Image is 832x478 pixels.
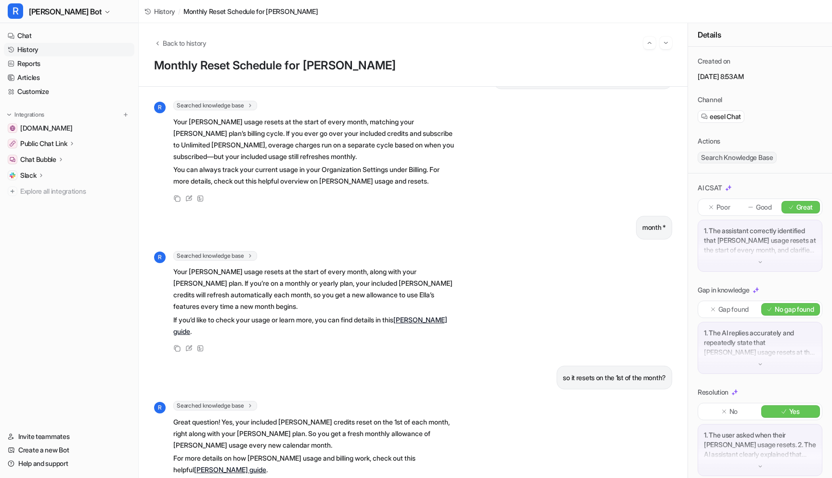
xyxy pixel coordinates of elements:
a: Customize [4,85,134,98]
span: R [154,402,166,413]
a: Reports [4,57,134,70]
span: eesel Chat [710,112,741,121]
a: Help and support [4,457,134,470]
img: expand menu [6,111,13,118]
img: Previous session [646,39,653,47]
img: down-arrow [757,259,764,266]
button: Go to previous session [643,37,656,49]
p: Great [796,202,813,212]
p: so it resets on the 1st of the month? [563,372,666,384]
a: Explore all integrations [4,185,134,198]
p: month * [642,222,666,233]
img: menu_add.svg [122,111,129,118]
span: Explore all integrations [20,184,130,199]
p: Slack [20,171,37,180]
a: History [4,43,134,56]
a: getrella.com[DOMAIN_NAME] [4,121,134,135]
img: Next session [663,39,669,47]
div: Details [688,23,832,47]
p: Integrations [14,111,44,119]
span: / [178,6,181,16]
img: eeselChat [701,113,708,120]
span: History [154,6,175,16]
span: Searched knowledge base [173,401,257,411]
img: down-arrow [757,463,764,470]
a: Invite teammates [4,430,134,443]
span: Searched knowledge base [173,251,257,261]
a: eesel Chat [701,112,741,121]
p: Public Chat Link [20,139,67,148]
span: Back to history [163,38,207,48]
span: R [154,102,166,113]
img: down-arrow [757,361,764,368]
img: Public Chat Link [10,141,15,146]
p: No gap found [775,305,814,314]
p: AI CSAT [698,183,722,193]
a: [PERSON_NAME] guide [173,316,447,335]
p: Great question! Yes, your included [PERSON_NAME] credits reset on the 1st of each month, right al... [173,416,455,451]
span: [DOMAIN_NAME] [20,123,72,133]
button: Back to history [154,38,207,48]
span: Search Knowledge Base [698,152,777,163]
p: Channel [698,95,722,105]
span: R [154,252,166,263]
p: Resolution [698,387,728,397]
p: Actions [698,136,720,146]
p: [DATE] 8:53AM [698,72,822,81]
p: Gap in knowledge [698,285,750,295]
span: Searched knowledge base [173,101,257,110]
p: For more details on how [PERSON_NAME] usage and billing work, check out this helpful . [173,452,455,476]
img: Slack [10,173,15,178]
span: Monthly Reset Schedule for [PERSON_NAME] [183,6,318,16]
a: Articles [4,71,134,84]
button: Go to next session [660,37,672,49]
img: getrella.com [10,125,15,131]
p: Chat Bubble [20,155,56,164]
a: Chat [4,29,134,42]
a: [PERSON_NAME] guide [194,465,266,474]
h1: Monthly Reset Schedule for [PERSON_NAME] [154,59,672,73]
p: You can always track your current usage in your Organization Settings under Billing. For more det... [173,164,455,187]
p: Created on [698,56,730,66]
img: explore all integrations [8,186,17,196]
button: Integrations [4,110,47,119]
p: Your [PERSON_NAME] usage resets at the start of every month, along with your [PERSON_NAME] plan. ... [173,266,455,312]
p: 1. The AI replies accurately and repeatedly state that [PERSON_NAME] usage resets at the start of... [704,328,816,357]
p: Poor [716,202,730,212]
p: 1. The user asked when their [PERSON_NAME] usage resets. 2. The AI assistant clearly explained th... [704,430,816,459]
p: 1. The assistant correctly identified that [PERSON_NAME] usage resets at the start of every month... [704,226,816,255]
img: Chat Bubble [10,157,15,162]
a: History [144,6,175,16]
p: Good [756,202,772,212]
p: Yes [789,407,800,416]
p: If you’d like to check your usage or learn more, you can find details in this . [173,314,455,337]
span: R [8,3,23,19]
a: Create a new Bot [4,443,134,457]
span: [PERSON_NAME] Bot [29,5,102,18]
p: Gap found [718,305,749,314]
p: Your [PERSON_NAME] usage resets at the start of every month, matching your [PERSON_NAME] plan’s b... [173,116,455,162]
p: No [729,407,738,416]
